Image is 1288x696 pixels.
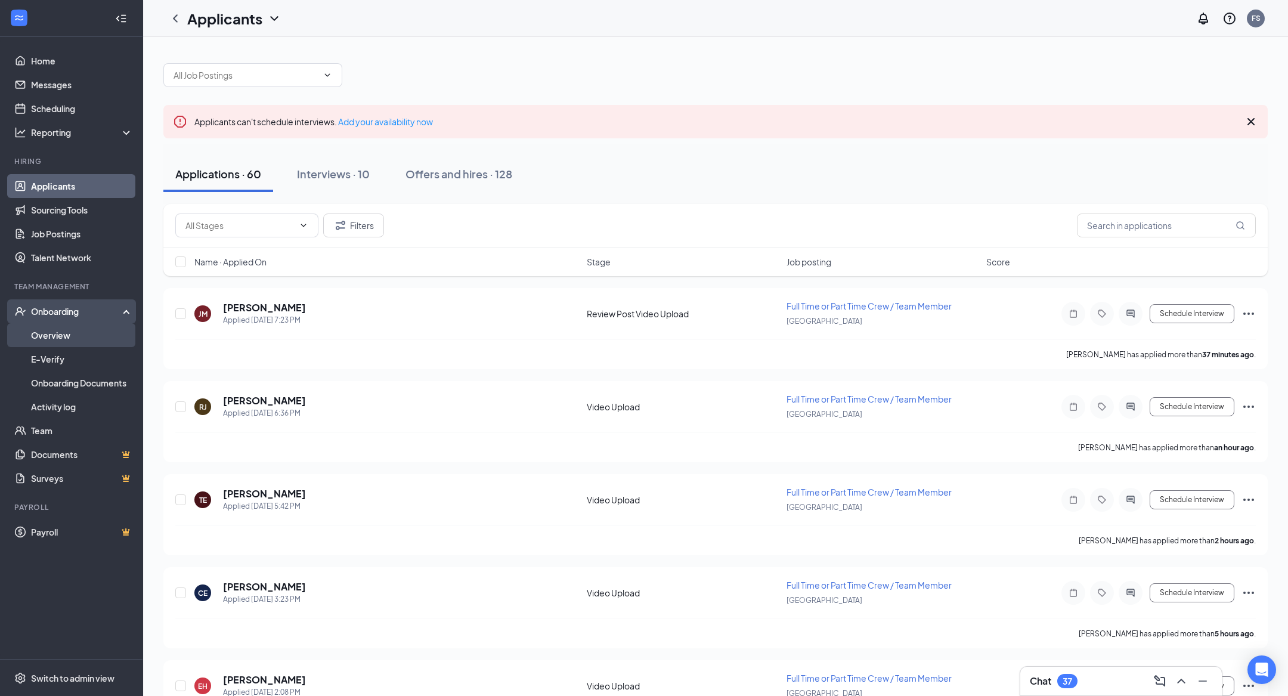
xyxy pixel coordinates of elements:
div: Video Upload [587,494,779,506]
svg: UserCheck [14,305,26,317]
a: PayrollCrown [31,520,133,544]
a: Onboarding Documents [31,371,133,395]
a: SurveysCrown [31,466,133,490]
svg: Ellipses [1241,679,1256,693]
span: Full Time or Part Time Crew / Team Member [787,673,952,683]
svg: Ellipses [1241,400,1256,414]
div: JM [199,309,208,319]
svg: Filter [333,218,348,233]
div: EH [198,681,208,691]
svg: Ellipses [1241,307,1256,321]
a: E-Verify [31,347,133,371]
a: Job Postings [31,222,133,246]
a: Messages [31,73,133,97]
div: Video Upload [587,401,779,413]
a: Overview [31,323,133,347]
svg: Ellipses [1241,493,1256,507]
div: Interviews · 10 [297,166,370,181]
svg: Tag [1095,402,1109,412]
h1: Applicants [187,8,262,29]
button: Schedule Interview [1150,397,1234,416]
input: Search in applications [1077,214,1256,237]
a: Home [31,49,133,73]
div: Applications · 60 [175,166,261,181]
div: FS [1252,13,1261,23]
svg: ChevronUp [1174,674,1188,688]
p: [PERSON_NAME] has applied more than . [1079,629,1256,639]
svg: Note [1066,402,1080,412]
span: Full Time or Part Time Crew / Team Member [787,394,952,404]
svg: Note [1066,495,1080,505]
svg: Analysis [14,126,26,138]
svg: Tag [1095,495,1109,505]
svg: Error [173,115,187,129]
input: All Job Postings [174,69,318,82]
span: [GEOGRAPHIC_DATA] [787,596,862,605]
div: Applied [DATE] 5:42 PM [223,500,306,512]
h5: [PERSON_NAME] [223,580,306,593]
a: Add your availability now [338,116,433,127]
svg: ChevronDown [299,221,308,230]
p: [PERSON_NAME] has applied more than . [1066,349,1256,360]
p: [PERSON_NAME] has applied more than . [1079,536,1256,546]
div: 37 [1063,676,1072,686]
span: Full Time or Part Time Crew / Team Member [787,580,952,590]
a: Activity log [31,395,133,419]
div: Open Intercom Messenger [1247,655,1276,684]
svg: Tag [1095,588,1109,598]
h5: [PERSON_NAME] [223,673,306,686]
span: Name · Applied On [194,256,267,268]
svg: Note [1066,588,1080,598]
svg: Notifications [1196,11,1210,26]
svg: WorkstreamLogo [13,12,25,24]
span: [GEOGRAPHIC_DATA] [787,317,862,326]
h5: [PERSON_NAME] [223,394,306,407]
div: Payroll [14,502,131,512]
div: Reporting [31,126,134,138]
div: Onboarding [31,305,123,317]
svg: Tag [1095,309,1109,318]
h5: [PERSON_NAME] [223,487,306,500]
button: Schedule Interview [1150,490,1234,509]
b: an hour ago [1214,443,1254,452]
p: [PERSON_NAME] has applied more than . [1078,443,1256,453]
svg: Collapse [115,13,127,24]
a: Scheduling [31,97,133,120]
svg: ActiveChat [1123,309,1138,318]
div: Video Upload [587,587,779,599]
svg: MagnifyingGlass [1236,221,1245,230]
svg: ChevronLeft [168,11,182,26]
div: Hiring [14,156,131,166]
button: Filter Filters [323,214,384,237]
b: 2 hours ago [1215,536,1254,545]
div: Applied [DATE] 7:23 PM [223,314,306,326]
svg: Cross [1244,115,1258,129]
input: All Stages [185,219,294,232]
div: Team Management [14,282,131,292]
div: CE [198,588,208,598]
span: Stage [587,256,611,268]
a: Applicants [31,174,133,198]
h3: Chat [1030,675,1051,688]
svg: ActiveChat [1123,495,1138,505]
svg: Settings [14,672,26,684]
svg: QuestionInfo [1222,11,1237,26]
svg: ComposeMessage [1153,674,1167,688]
div: TE [199,495,207,505]
a: Team [31,419,133,443]
span: Full Time or Part Time Crew / Team Member [787,487,952,497]
svg: ChevronDown [267,11,281,26]
a: DocumentsCrown [31,443,133,466]
span: Applicants can't schedule interviews. [194,116,433,127]
svg: ActiveChat [1123,588,1138,598]
svg: Minimize [1196,674,1210,688]
a: Sourcing Tools [31,198,133,222]
button: ChevronUp [1172,672,1191,691]
svg: Note [1066,309,1080,318]
span: Full Time or Part Time Crew / Team Member [787,301,952,311]
button: Minimize [1193,672,1212,691]
svg: Ellipses [1241,586,1256,600]
div: RJ [199,402,207,412]
a: Talent Network [31,246,133,270]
